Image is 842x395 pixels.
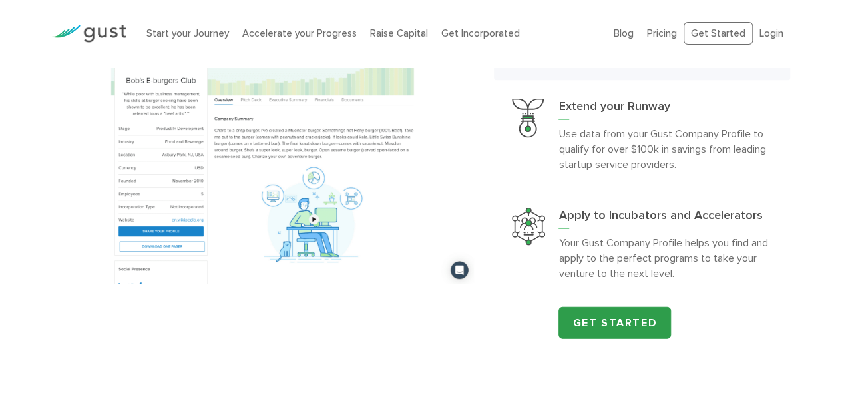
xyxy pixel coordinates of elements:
a: Get Incorporated [441,27,520,39]
p: Your Gust Company Profile helps you find and apply to the perfect programs to take your venture t... [558,235,771,281]
a: Accelerate your Progress [242,27,357,39]
a: Get Started [558,307,671,339]
img: Extend Your Runway [512,99,543,138]
a: Raise Capital [370,27,428,39]
h3: Extend your Runway [558,99,771,120]
img: Gust Logo [52,25,126,43]
img: Apply To Incubators And Accelerators [512,208,545,245]
a: Start your Journey [146,27,229,39]
p: Use data from your Gust Company Profile to qualify for over $100k in savings from leading startup... [558,126,771,172]
a: Get Started [684,22,753,45]
a: Apply To Incubators And AcceleratorsApply to Incubators and AcceleratorsYour Gust Company Profile... [494,190,789,299]
a: Blog [614,27,634,39]
a: Login [759,27,783,39]
h3: Apply to Incubators and Accelerators [558,208,771,229]
a: Extend Your RunwayExtend your RunwayUse data from your Gust Company Profile to qualify for over $... [494,81,789,190]
a: Pricing [647,27,677,39]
